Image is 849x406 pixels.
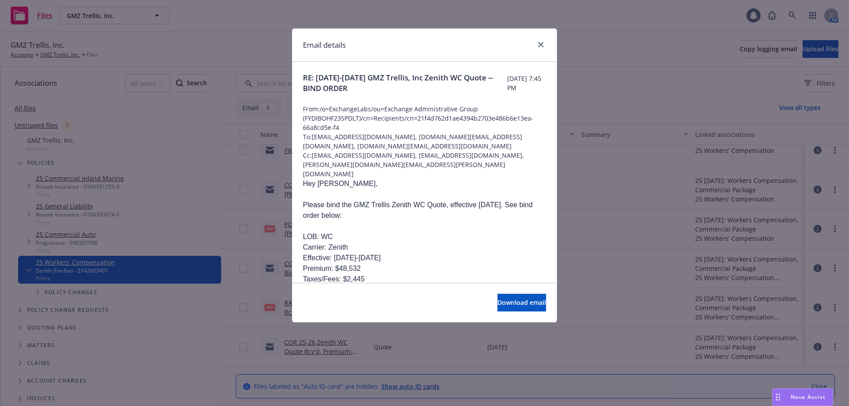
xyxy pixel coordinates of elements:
[303,265,361,272] span: Premium: $48,532
[303,39,346,51] h1: Email details
[303,254,381,262] span: Effective: [DATE]-[DATE]
[497,294,546,311] button: Download email
[303,132,546,151] span: To: [EMAIL_ADDRESS][DOMAIN_NAME], [DOMAIN_NAME][EMAIL_ADDRESS][DOMAIN_NAME], [DOMAIN_NAME][EMAIL_...
[303,151,546,178] span: Cc: [EMAIL_ADDRESS][DOMAIN_NAME], [EMAIL_ADDRESS][DOMAIN_NAME], [PERSON_NAME][DOMAIN_NAME][EMAIL_...
[303,180,378,187] span: Hey [PERSON_NAME],
[303,275,365,283] span: Taxes/Fees: $2,445
[303,233,333,240] span: LOB: WC
[791,393,826,401] span: Nova Assist
[303,72,507,94] span: RE: [DATE]-[DATE] GMZ Trellis, Inc Zenith WC Quote -- BIND ORDER
[303,243,348,251] span: Carrier: Zenith
[773,389,784,406] div: Drag to move
[772,388,833,406] button: Nova Assist
[535,39,546,50] a: close
[303,104,546,132] span: From: /o=ExchangeLabs/ou=Exchange Administrative Group (FYDIBOHF23SPDLT)/cn=Recipients/cn=21f4d76...
[507,74,546,92] span: [DATE] 7:45 PM
[497,298,546,307] span: Download email
[303,201,533,219] span: Please bind the GMZ Trellis Zenith WC Quote, effective [DATE]. See bind order below:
